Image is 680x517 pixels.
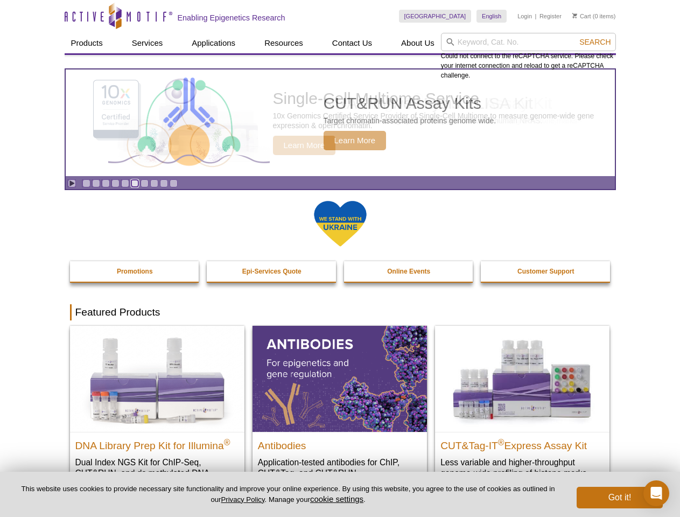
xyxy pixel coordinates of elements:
a: Cart [572,12,591,20]
a: Toggle autoplay [68,179,76,187]
strong: Promotions [117,268,153,275]
h2: Featured Products [70,304,611,320]
input: Keyword, Cat. No. [441,33,616,51]
strong: Epi-Services Quote [242,268,302,275]
a: Online Events [344,261,474,282]
h2: Enabling Epigenetics Research [178,13,285,23]
a: Epi-Services Quote [207,261,337,282]
a: About Us [395,33,441,53]
span: Search [579,38,611,46]
a: All Antibodies Antibodies Application-tested antibodies for ChIP, CUT&Tag, and CUT&RUN. [253,326,427,489]
a: DNA Library Prep Kit for Illumina DNA Library Prep Kit for Illumina® Dual Index NGS Kit for ChIP-... [70,326,244,500]
h2: Antibodies [258,435,422,451]
a: Go to slide 4 [111,179,120,187]
sup: ® [498,437,504,446]
a: Resources [258,33,310,53]
strong: Customer Support [517,268,574,275]
a: Applications [185,33,242,53]
a: Privacy Policy [221,495,264,504]
img: DNA Library Prep Kit for Illumina [70,326,244,431]
h2: CUT&Tag-IT Express Assay Kit [440,435,604,451]
div: Open Intercom Messenger [643,480,669,506]
a: Go to slide 1 [82,179,90,187]
a: Go to slide 2 [92,179,100,187]
img: We Stand With Ukraine [313,200,367,248]
a: [GEOGRAPHIC_DATA] [399,10,472,23]
a: Go to slide 8 [150,179,158,187]
a: English [476,10,507,23]
a: Products [65,33,109,53]
p: Application-tested antibodies for ChIP, CUT&Tag, and CUT&RUN. [258,457,422,479]
img: CUT&Tag-IT® Express Assay Kit [435,326,609,431]
a: Go to slide 5 [121,179,129,187]
button: cookie settings [310,494,363,504]
a: Go to slide 9 [160,179,168,187]
strong: Online Events [387,268,430,275]
p: Less variable and higher-throughput genome-wide profiling of histone marks​. [440,457,604,479]
a: Login [517,12,532,20]
a: Contact Us [326,33,378,53]
a: Customer Support [481,261,611,282]
li: | [535,10,537,23]
button: Got it! [577,487,663,508]
a: Register [539,12,562,20]
img: All Antibodies [253,326,427,431]
a: Promotions [70,261,200,282]
p: Dual Index NGS Kit for ChIP-Seq, CUT&RUN, and ds methylated DNA assays. [75,457,239,490]
li: (0 items) [572,10,616,23]
h2: DNA Library Prep Kit for Illumina [75,435,239,451]
a: Go to slide 6 [131,179,139,187]
img: Your Cart [572,13,577,18]
button: Search [576,37,614,47]
sup: ® [224,437,230,446]
a: Go to slide 3 [102,179,110,187]
a: Go to slide 10 [170,179,178,187]
p: This website uses cookies to provide necessary site functionality and improve your online experie... [17,484,559,505]
a: CUT&Tag-IT® Express Assay Kit CUT&Tag-IT®Express Assay Kit Less variable and higher-throughput ge... [435,326,609,489]
div: Could not connect to the reCAPTCHA service. Please check your internet connection and reload to g... [441,33,616,80]
a: Services [125,33,170,53]
a: Go to slide 7 [141,179,149,187]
